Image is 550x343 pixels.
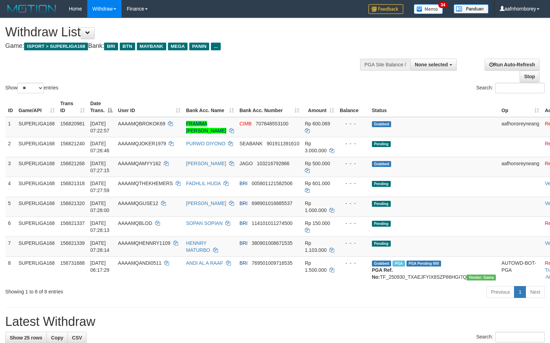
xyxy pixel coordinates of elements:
[340,240,366,247] div: - - -
[60,181,85,186] span: 156821318
[90,141,110,153] span: [DATE] 07:26:46
[168,43,188,50] span: MEGA
[118,220,152,226] span: AAAAMQBLOD
[499,117,542,137] td: aafhonsreyneang
[499,256,542,283] td: AUTOWD-BOT-PGA
[305,141,327,153] span: Rp 3.000.000
[16,217,58,236] td: SUPERLIGA168
[415,62,448,67] span: None selected
[252,181,293,186] span: Copy 005801121582506 to clipboard
[58,97,88,117] th: Trans ID: activate to sort column ascending
[5,137,16,157] td: 2
[526,286,545,298] a: Next
[5,236,16,256] td: 7
[305,260,327,273] span: Rp 1.500.000
[240,260,248,266] span: BRI
[340,120,366,127] div: - - -
[90,121,110,133] span: [DATE] 07:22:57
[237,97,302,117] th: Bank Acc. Number: activate to sort column ascending
[302,97,337,117] th: Amount: activate to sort column ascending
[467,275,496,280] span: Vendor URL: https://trx31.1velocity.biz
[486,286,514,298] a: Previous
[5,97,16,117] th: ID
[520,71,540,82] a: Stop
[60,240,85,246] span: 156821339
[305,200,327,213] span: Rp 1.000.000
[340,220,366,227] div: - - -
[406,261,441,267] span: PGA Pending
[60,141,85,146] span: 156821240
[5,43,360,50] h4: Game: Bank:
[5,25,360,39] h1: Withdraw List
[186,121,226,133] a: FRAMMA [PERSON_NAME]
[240,181,248,186] span: BRI
[5,197,16,217] td: 5
[183,97,237,117] th: Bank Acc. Name: activate to sort column ascending
[252,260,293,266] span: Copy 769501009716535 to clipboard
[5,3,58,14] img: MOTION_logo.png
[252,240,293,246] span: Copy 380901008671535 to clipboard
[495,332,545,342] input: Search:
[186,200,226,206] a: [PERSON_NAME]
[90,181,110,193] span: [DATE] 07:27:59
[90,260,110,273] span: [DATE] 06:17:29
[305,181,330,186] span: Rp 601.000
[340,180,366,187] div: - - -
[90,200,110,213] span: [DATE] 07:28:00
[5,83,58,93] label: Show entries
[17,83,44,93] select: Showentries
[5,315,545,329] h1: Latest Withdraw
[90,240,110,253] span: [DATE] 07:28:14
[16,117,58,137] td: SUPERLIGA168
[340,140,366,147] div: - - -
[137,43,166,50] span: MAYBANK
[186,240,210,253] a: HENNRY MATURBO
[372,161,391,167] span: Grabbed
[118,200,158,206] span: AAAAMQGUSE12
[16,236,58,256] td: SUPERLIGA168
[340,260,366,267] div: - - -
[485,59,540,71] a: Run Auto-Refresh
[252,220,293,226] span: Copy 114101011274500 to clipboard
[305,121,330,126] span: Rp 600.069
[88,97,115,117] th: Date Trans.: activate to sort column descending
[252,200,293,206] span: Copy 698901016885537 to clipboard
[5,217,16,236] td: 6
[372,201,391,207] span: Pending
[118,141,166,146] span: AAAAMQJOKER1979
[476,332,545,342] label: Search:
[257,161,289,166] span: Copy 103216792866 to clipboard
[305,220,330,226] span: Rp 150.000
[118,181,173,186] span: AAAAMQTHEKHEMERS
[414,4,443,14] img: Button%20Memo.svg
[118,121,165,126] span: AAAAMQBROKOK69
[240,121,252,126] span: CIMB
[90,161,110,173] span: [DATE] 07:27:15
[118,260,162,266] span: AAAAMQANDI0511
[120,43,135,50] span: BTN
[104,43,118,50] span: BRI
[16,197,58,217] td: SUPERLIGA168
[24,43,88,50] span: ISPORT > SUPERLIGA168
[369,256,499,283] td: TF_250930_TXAEJFYIX8SZP86HGI7Q
[240,141,263,146] span: SEABANK
[90,220,110,233] span: [DATE] 07:28:13
[118,161,161,166] span: AAAAMQAMYY162
[499,97,542,117] th: Op: activate to sort column ascending
[499,157,542,177] td: aafhonsreyneang
[5,285,224,295] div: Showing 1 to 8 of 8 entries
[16,157,58,177] td: SUPERLIGA168
[51,335,63,341] span: Copy
[372,261,391,267] span: Grabbed
[189,43,209,50] span: PANIN
[115,97,183,117] th: User ID: activate to sort column ascending
[211,43,220,50] span: ...
[118,240,170,246] span: AAAAMQHENNRY1109
[372,241,391,247] span: Pending
[186,141,226,146] a: PURWO DIYONO
[16,137,58,157] td: SUPERLIGA168
[368,4,403,14] img: Feedback.jpg
[393,261,405,267] span: Marked by aafromsomean
[5,177,16,197] td: 4
[60,121,85,126] span: 156820981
